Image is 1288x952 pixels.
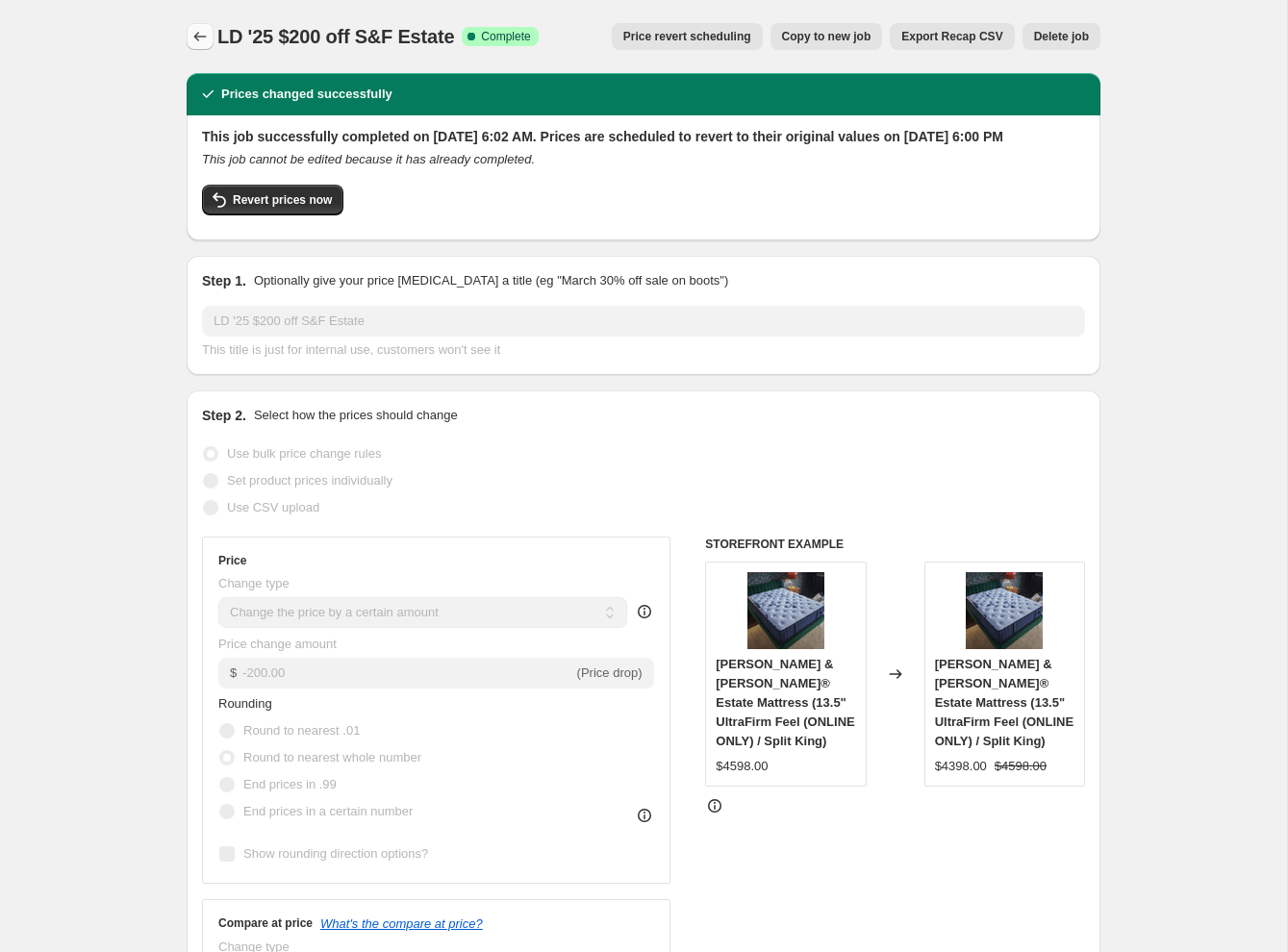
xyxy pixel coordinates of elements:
[254,406,458,425] p: Select how the prices should change
[243,723,360,738] span: Round to nearest .01
[202,185,343,215] button: Revert prices now
[612,23,763,50] button: Price revert scheduling
[254,271,728,290] p: Optionally give your price [MEDICAL_DATA] a title (eg "March 30% off sale on boots")
[202,152,535,166] i: This job cannot be edited because it has already completed.
[218,915,313,931] h3: Compare at price
[218,637,337,651] span: Price change amount
[716,657,854,748] span: [PERSON_NAME] & [PERSON_NAME]® Estate Mattress (13.5" UltraFirm Feel (ONLINE ONLY) / Split King)
[243,777,337,791] span: End prices in .99
[202,306,1085,337] input: 30% off holiday sale
[227,446,381,461] span: Use bulk price change rules
[218,576,290,590] span: Change type
[635,602,654,621] div: help
[770,23,883,50] button: Copy to new job
[705,537,1085,552] h6: STOREFRONT EXAMPLE
[320,916,483,931] button: What's the compare at price?
[782,29,871,44] span: Copy to new job
[202,342,500,357] span: This title is just for internal use, customers won't see it
[242,658,572,689] input: -10.00
[716,757,768,776] div: $4598.00
[966,572,1043,649] img: IC2_Hero_80x.jpg
[243,750,421,764] span: Round to nearest whole number
[995,757,1047,776] strike: $4598.00
[230,665,237,680] span: $
[218,696,272,711] span: Rounding
[218,553,246,568] h3: Price
[233,192,332,208] span: Revert prices now
[243,846,428,861] span: Show rounding direction options?
[187,23,214,50] button: Price change jobs
[202,271,246,290] h2: Step 1.
[227,500,319,514] span: Use CSV upload
[935,757,987,776] div: $4398.00
[901,29,1002,44] span: Export Recap CSV
[1023,23,1100,50] button: Delete job
[1034,29,1089,44] span: Delete job
[217,26,454,47] span: LD '25 $200 off S&F Estate
[481,29,530,44] span: Complete
[935,657,1073,748] span: [PERSON_NAME] & [PERSON_NAME]® Estate Mattress (13.5" UltraFirm Feel (ONLINE ONLY) / Split King)
[747,572,824,649] img: IC2_Hero_80x.jpg
[623,29,751,44] span: Price revert scheduling
[243,804,413,818] span: End prices in a certain number
[221,85,392,104] h2: Prices changed successfully
[202,127,1085,146] h2: This job successfully completed on [DATE] 6:02 AM. Prices are scheduled to revert to their origin...
[577,665,643,680] span: (Price drop)
[227,473,392,488] span: Set product prices individually
[202,406,246,425] h2: Step 2.
[890,23,1014,50] button: Export Recap CSV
